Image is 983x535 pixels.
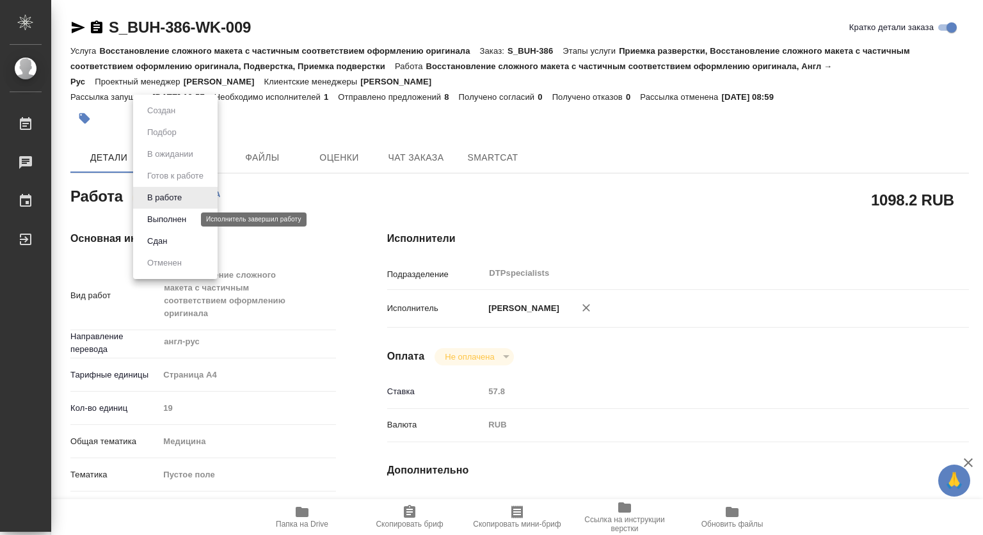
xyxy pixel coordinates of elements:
[143,234,171,248] button: Сдан
[143,104,179,118] button: Создан
[143,169,207,183] button: Готов к работе
[143,147,197,161] button: В ожидании
[143,125,180,140] button: Подбор
[143,256,186,270] button: Отменен
[143,212,190,227] button: Выполнен
[143,191,186,205] button: В работе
